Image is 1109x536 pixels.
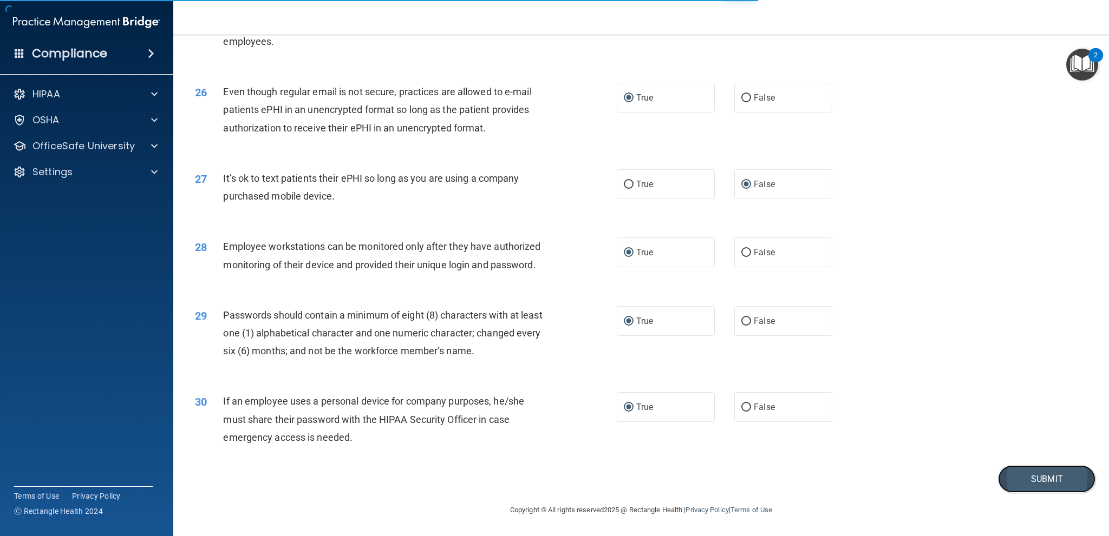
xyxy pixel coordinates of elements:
a: Settings [13,166,158,178]
span: 29 [195,309,207,322]
input: False [741,94,751,102]
div: Copyright © All rights reserved 2025 @ Rectangle Health | | [443,493,839,527]
input: True [624,317,634,326]
h4: Compliance [32,46,107,61]
a: Terms of Use [730,506,772,514]
input: True [624,403,634,412]
div: 2 [1094,55,1098,69]
span: True [636,247,653,257]
a: Privacy Policy [686,506,728,514]
a: Privacy Policy [72,491,121,501]
span: False [754,179,775,189]
input: False [741,181,751,189]
span: False [754,247,775,257]
span: True [636,92,653,103]
span: Passwords should contain a minimum of eight (8) characters with at least one (1) alphabetical cha... [223,309,542,356]
span: 30 [195,395,207,408]
span: 26 [195,86,207,99]
a: OSHA [13,114,158,127]
span: Ⓒ Rectangle Health 2024 [14,506,103,517]
span: True [636,316,653,326]
p: Settings [32,166,73,178]
input: False [741,249,751,257]
p: OSHA [32,114,60,127]
span: If an employee uses a personal device for company purposes, he/she must share their password with... [223,395,524,442]
span: False [754,92,775,103]
span: True [636,179,653,189]
button: Open Resource Center, 2 new notifications [1066,49,1098,81]
span: 27 [195,173,207,186]
span: It’s ok to text patients their ePHI so long as you are using a company purchased mobile device. [223,173,519,202]
span: True [636,402,653,412]
input: True [624,181,634,189]
span: 28 [195,241,207,254]
span: Employee workstations can be monitored only after they have authorized monitoring of their device... [223,241,540,270]
img: PMB logo [13,11,160,33]
input: True [624,249,634,257]
span: False [754,402,775,412]
p: OfficeSafe University [32,140,135,153]
input: False [741,317,751,326]
a: HIPAA [13,88,158,101]
a: OfficeSafe University [13,140,158,153]
input: False [741,403,751,412]
span: False [754,316,775,326]
a: Terms of Use [14,491,59,501]
p: HIPAA [32,88,60,101]
span: Even though regular email is not secure, practices are allowed to e-mail patients ePHI in an unen... [223,86,531,133]
button: Submit [998,465,1095,493]
iframe: Drift Widget Chat Controller [1055,461,1096,502]
input: True [624,94,634,102]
